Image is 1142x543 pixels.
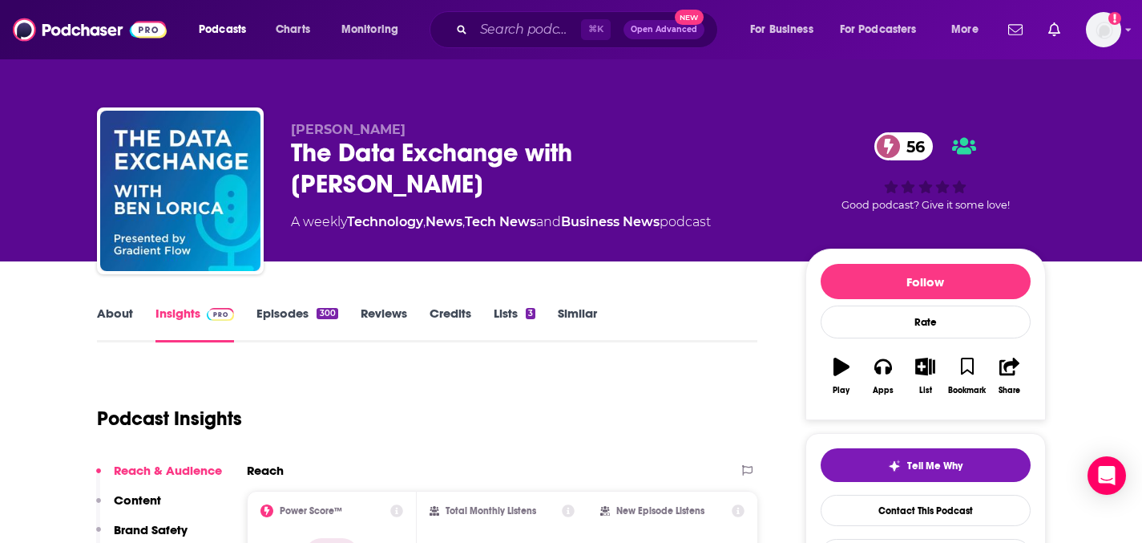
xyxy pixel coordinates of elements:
a: Tech News [465,214,536,229]
span: Open Advanced [631,26,697,34]
span: , [423,214,426,229]
div: Bookmark [948,386,986,395]
button: Play [821,347,862,405]
img: The Data Exchange with Ben Lorica [100,111,260,271]
div: Apps [873,386,894,395]
a: Reviews [361,306,407,342]
div: Open Intercom Messenger [1088,456,1126,495]
button: Show profile menu [1086,12,1121,47]
span: [PERSON_NAME] [291,122,406,137]
span: Logged in as kindrieri [1086,12,1121,47]
button: Apps [862,347,904,405]
span: Good podcast? Give it some love! [841,199,1010,211]
span: New [675,10,704,25]
button: open menu [188,17,267,43]
a: Business News [561,214,660,229]
span: , [462,214,465,229]
div: Rate [821,306,1031,338]
h2: Reach [247,463,284,478]
span: For Podcasters [840,18,917,41]
p: Content [114,492,161,508]
a: 56 [874,132,933,160]
span: 56 [890,132,933,160]
a: Credits [430,306,471,342]
h2: New Episode Listens [616,505,704,517]
a: Show notifications dropdown [1002,16,1029,43]
a: News [426,214,462,229]
button: Content [96,492,161,522]
button: Open AdvancedNew [623,20,704,39]
img: tell me why sparkle [888,460,901,472]
button: open menu [829,17,940,43]
svg: Add a profile image [1108,12,1121,25]
div: Share [999,386,1020,395]
button: open menu [940,17,999,43]
span: Monitoring [341,18,398,41]
h2: Total Monthly Listens [446,505,536,517]
p: Reach & Audience [114,463,222,478]
span: For Business [750,18,813,41]
a: Charts [265,17,320,43]
div: 300 [317,308,337,319]
span: More [951,18,979,41]
img: Podchaser Pro [207,308,235,321]
div: List [919,386,932,395]
div: Play [833,386,849,395]
h2: Power Score™ [280,505,342,517]
a: Similar [558,306,597,342]
h1: Podcast Insights [97,407,242,431]
a: Lists3 [494,306,535,342]
span: and [536,214,561,229]
div: A weekly podcast [291,213,711,232]
button: Reach & Audience [96,463,222,492]
div: 3 [526,308,535,319]
span: Podcasts [199,18,246,41]
a: About [97,306,133,342]
button: open menu [330,17,419,43]
a: Episodes300 [256,306,337,342]
a: InsightsPodchaser Pro [155,306,235,342]
button: tell me why sparkleTell Me Why [821,448,1031,482]
div: 56Good podcast? Give it some love! [805,122,1046,221]
button: open menu [739,17,833,43]
img: Podchaser - Follow, Share and Rate Podcasts [13,14,167,45]
span: Tell Me Why [907,460,962,472]
p: Brand Safety [114,522,188,537]
input: Search podcasts, credits, & more... [474,17,581,43]
button: List [904,347,946,405]
a: Contact This Podcast [821,495,1031,526]
div: Search podcasts, credits, & more... [445,11,733,48]
span: ⌘ K [581,19,611,40]
a: Technology [347,214,423,229]
a: Show notifications dropdown [1042,16,1067,43]
span: Charts [276,18,310,41]
button: Follow [821,264,1031,299]
button: Share [988,347,1030,405]
button: Bookmark [946,347,988,405]
img: User Profile [1086,12,1121,47]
